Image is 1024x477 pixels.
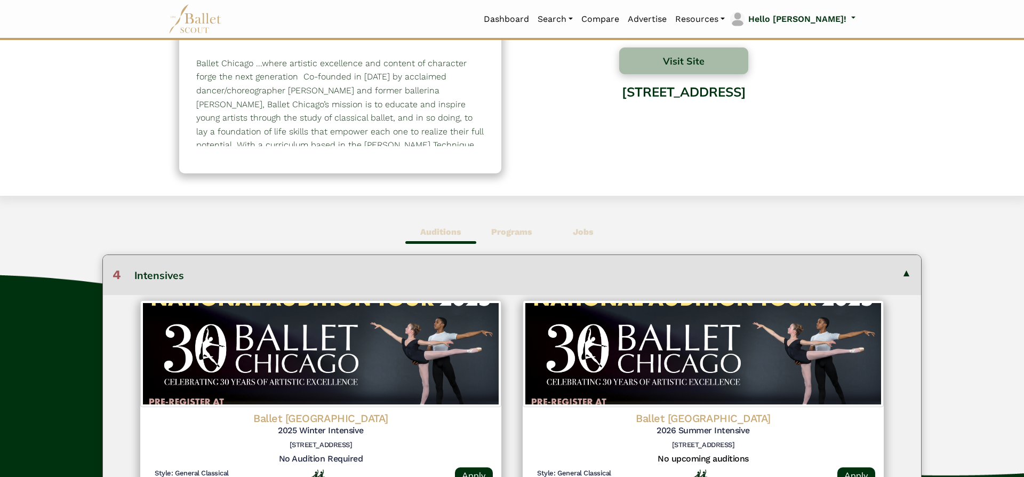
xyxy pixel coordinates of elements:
a: Compare [577,8,623,30]
h4: Ballet [GEOGRAPHIC_DATA] [149,411,493,425]
h6: [STREET_ADDRESS] [149,441,493,450]
p: Ballet Chicago ...where artistic excellence and content of character forge the next generation ​ ... [196,57,484,261]
img: Logo [523,300,884,407]
h5: No upcoming auditions [531,454,875,465]
img: profile picture [730,12,745,27]
a: Advertise [623,8,671,30]
h4: Ballet [GEOGRAPHIC_DATA] [531,411,875,425]
a: Resources [671,8,729,30]
h5: 2025 Winter Intensive [149,425,493,436]
a: Search [533,8,577,30]
h6: [STREET_ADDRESS] [531,441,875,450]
p: Hello [PERSON_NAME]! [748,12,846,26]
div: [STREET_ADDRESS] [523,76,845,162]
h5: No Audition Required [149,454,493,465]
h5: 2026 Summer Intensive [531,425,875,436]
img: Logo [140,300,501,407]
b: Jobs [573,227,594,237]
button: 4Intensives [103,255,921,295]
button: Visit Site [619,47,748,74]
a: profile picture Hello [PERSON_NAME]! [729,11,855,28]
a: Dashboard [479,8,533,30]
span: 4 [113,267,121,282]
b: Programs [491,227,532,237]
b: Auditions [420,227,461,237]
